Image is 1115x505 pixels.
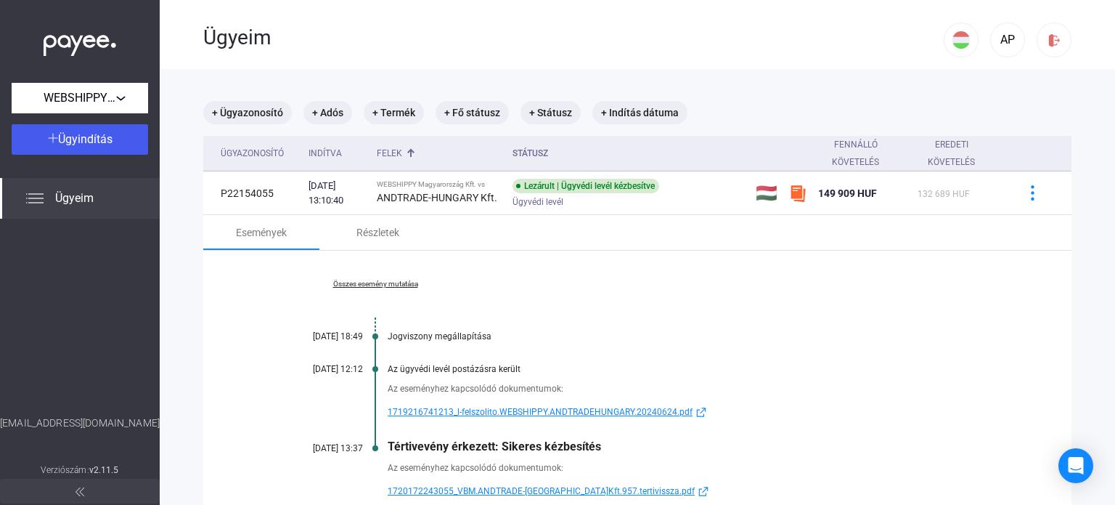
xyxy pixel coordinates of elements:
[55,190,94,207] span: Ügyeim
[203,171,303,215] td: P22154055
[1047,33,1062,48] img: logout-red
[918,136,986,171] div: Eredeti követelés
[309,179,365,208] div: [DATE] 13:10:40
[388,403,999,421] a: 1719216741213_l-felszolito.WEBSHIPPY.ANDTRADEHUNGARY.20240624.pdfexternal-link-blue
[364,101,424,124] mat-chip: + Termék
[693,407,710,418] img: external-link-blue
[276,443,363,453] div: [DATE] 13:37
[918,136,999,171] div: Eredeti követelés
[388,403,693,421] span: 1719216741213_l-felszolito.WEBSHIPPY.ANDTRADEHUNGARY.20240624.pdf
[388,381,999,396] div: Az eseményhez kapcsolódó dokumentumok:
[388,482,999,500] a: 1720172243055_VBM.ANDTRADE-[GEOGRAPHIC_DATA]Kft.957.tertivissza.pdfexternal-link-blue
[203,25,944,50] div: Ügyeim
[995,31,1020,49] div: AP
[58,132,113,146] span: Ügyindítás
[436,101,509,124] mat-chip: + Fő státusz
[818,136,905,171] div: Fennálló követelés
[276,280,475,288] a: Összes esemény mutatása
[388,331,999,342] div: Jogviszony megállapítása
[818,136,892,171] div: Fennálló követelés
[309,145,365,162] div: Indítva
[236,224,287,241] div: Események
[520,101,581,124] mat-chip: + Státusz
[388,440,999,453] div: Tértivevény érkezett: Sikeres kézbesítés
[1037,23,1071,57] button: logout-red
[221,145,284,162] div: Ügyazonosító
[592,101,687,124] mat-chip: + Indítás dátuma
[918,189,970,199] span: 132 689 HUF
[388,461,999,475] div: Az eseményhez kapcsolódó dokumentumok:
[377,145,501,162] div: Felek
[309,145,342,162] div: Indítva
[26,190,44,207] img: list.svg
[1058,448,1093,483] div: Open Intercom Messenger
[512,179,659,193] div: Lezárult | Ügyvédi levél kézbesítve
[12,83,148,113] button: WEBSHIPPY Magyarország Kft.
[377,145,402,162] div: Felek
[203,101,292,124] mat-chip: + Ügyazonosító
[750,171,783,215] td: 🇭🇺
[48,133,58,143] img: plus-white.svg
[377,192,497,203] strong: ANDTRADE-HUNGARY Kft.
[388,482,695,500] span: 1720172243055_VBM.ANDTRADE-[GEOGRAPHIC_DATA]Kft.957.tertivissza.pdf
[75,488,84,496] img: arrow-double-left-grey.svg
[89,465,119,475] strong: v2.11.5
[356,224,399,241] div: Részletek
[44,89,116,107] span: WEBSHIPPY Magyarország Kft.
[276,331,363,342] div: [DATE] 18:49
[789,185,806,202] img: szamlazzhu-mini
[276,364,363,374] div: [DATE] 12:12
[695,486,712,497] img: external-link-blue
[388,364,999,374] div: Az ügyvédi levél postázásra került
[952,31,970,49] img: HU
[1025,185,1040,201] img: more-blue
[1017,178,1047,209] button: more-blue
[944,23,979,57] button: HU
[507,136,750,171] th: Státusz
[12,124,148,155] button: Ügyindítás
[990,23,1025,57] button: AP
[44,27,116,57] img: white-payee-white-dot.svg
[512,193,563,211] span: Ügyvédi levél
[221,145,297,162] div: Ügyazonosító
[303,101,352,124] mat-chip: + Adós
[377,180,501,189] div: WEBSHIPPY Magyarország Kft. vs
[818,187,877,199] span: 149 909 HUF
